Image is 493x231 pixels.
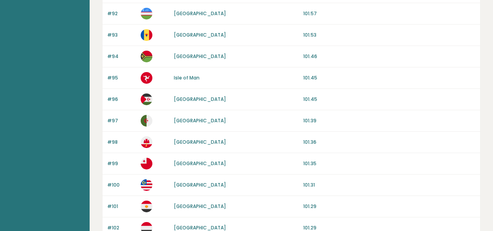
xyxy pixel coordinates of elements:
a: [GEOGRAPHIC_DATA] [174,117,226,124]
p: #99 [107,160,136,167]
img: to.svg [141,158,152,169]
a: [GEOGRAPHIC_DATA] [174,53,226,60]
a: [GEOGRAPHIC_DATA] [174,224,226,231]
p: 101.31 [303,182,475,189]
p: 101.46 [303,53,475,60]
img: md.svg [141,29,152,41]
p: 101.45 [303,74,475,81]
p: #92 [107,10,136,17]
p: #94 [107,53,136,60]
p: #96 [107,96,136,103]
img: gi.svg [141,136,152,148]
a: [GEOGRAPHIC_DATA] [174,160,226,167]
img: my.svg [141,179,152,191]
img: vu.svg [141,51,152,62]
p: 101.29 [303,203,475,210]
a: Isle of Man [174,74,200,81]
img: eh.svg [141,93,152,105]
img: uz.svg [141,8,152,19]
a: [GEOGRAPHIC_DATA] [174,182,226,188]
img: im.svg [141,72,152,84]
p: 101.35 [303,160,475,167]
img: dz.svg [141,115,152,127]
a: [GEOGRAPHIC_DATA] [174,32,226,38]
p: #97 [107,117,136,124]
a: [GEOGRAPHIC_DATA] [174,139,226,145]
p: #100 [107,182,136,189]
a: [GEOGRAPHIC_DATA] [174,203,226,210]
p: 101.53 [303,32,475,39]
p: 101.39 [303,117,475,124]
a: [GEOGRAPHIC_DATA] [174,96,226,102]
p: 101.36 [303,139,475,146]
p: #95 [107,74,136,81]
a: [GEOGRAPHIC_DATA] [174,10,226,17]
p: #93 [107,32,136,39]
img: eg.svg [141,201,152,212]
p: #101 [107,203,136,210]
p: 101.45 [303,96,475,103]
p: #98 [107,139,136,146]
p: 101.57 [303,10,475,17]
